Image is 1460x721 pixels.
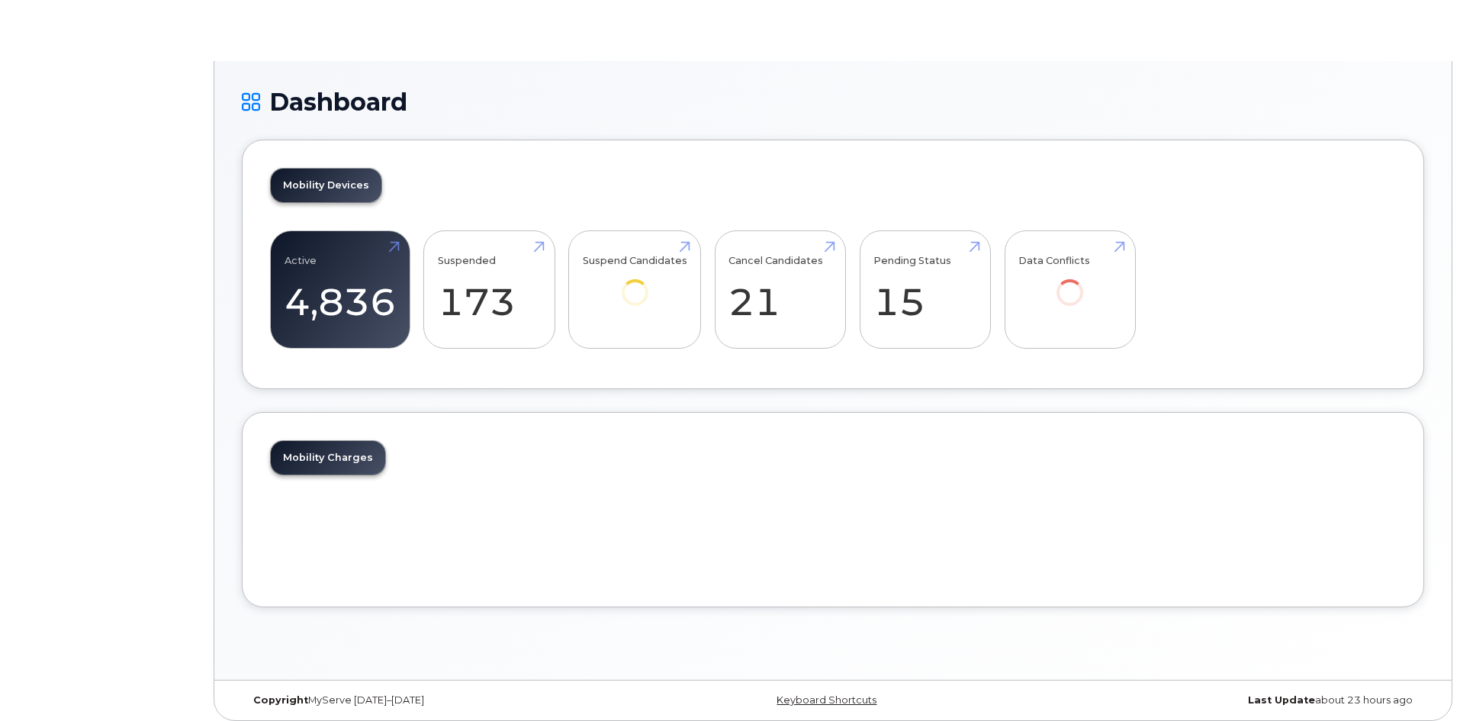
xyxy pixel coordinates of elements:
[1248,694,1315,706] strong: Last Update
[271,169,381,202] a: Mobility Devices
[253,694,308,706] strong: Copyright
[1018,240,1121,327] a: Data Conflicts
[285,240,396,340] a: Active 4,836
[777,694,876,706] a: Keyboard Shortcuts
[242,89,1424,115] h1: Dashboard
[873,240,976,340] a: Pending Status 15
[1030,694,1424,707] div: about 23 hours ago
[728,240,831,340] a: Cancel Candidates 21
[438,240,541,340] a: Suspended 173
[583,240,687,327] a: Suspend Candidates
[271,441,385,475] a: Mobility Charges
[242,694,636,707] div: MyServe [DATE]–[DATE]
